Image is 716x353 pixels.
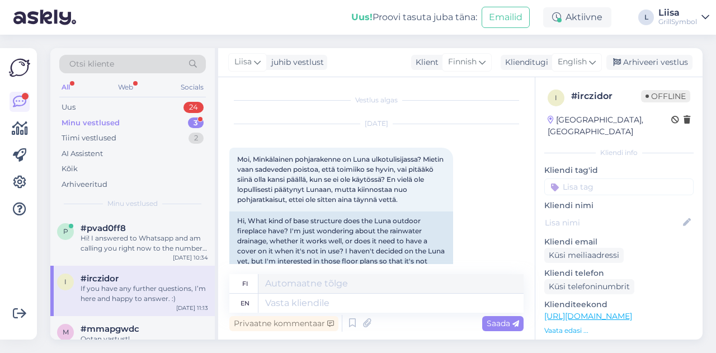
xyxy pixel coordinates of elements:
[178,80,206,95] div: Socials
[64,277,67,286] span: i
[544,299,694,310] p: Klienditeekond
[63,227,68,236] span: p
[548,114,671,138] div: [GEOGRAPHIC_DATA], [GEOGRAPHIC_DATA]
[351,12,373,22] b: Uus!
[411,57,439,68] div: Klient
[237,155,445,204] span: Moi, Minkälainen pohjarakenne on Luna ulkotulisijassa? Mietin vaan sadeveden poistoa, että toimii...
[62,117,120,129] div: Minu vestlused
[62,102,76,113] div: Uus
[62,179,107,190] div: Arhiveeritud
[638,10,654,25] div: L
[658,8,709,26] a: LiisaGrillSymbol
[641,90,690,102] span: Offline
[62,163,78,175] div: Kõik
[544,326,694,336] p: Vaata edasi ...
[351,11,477,24] div: Proovi tasuta juba täna:
[189,133,204,144] div: 2
[544,200,694,211] p: Kliendi nimi
[482,7,530,28] button: Emailid
[571,90,641,103] div: # irczidor
[81,274,119,284] span: #irczidor
[545,216,681,229] input: Lisa nimi
[176,304,208,312] div: [DATE] 11:13
[59,80,72,95] div: All
[555,93,557,102] span: i
[543,7,611,27] div: Aktiivne
[658,17,697,26] div: GrillSymbol
[229,119,524,129] div: [DATE]
[544,148,694,158] div: Kliendi info
[116,80,135,95] div: Web
[69,58,114,70] span: Otsi kliente
[606,55,693,70] div: Arhiveeri vestlus
[9,57,30,78] img: Askly Logo
[448,56,477,68] span: Finnish
[558,56,587,68] span: English
[107,199,158,209] span: Minu vestlused
[173,253,208,262] div: [DATE] 10:34
[487,318,519,328] span: Saada
[544,267,694,279] p: Kliendi telefon
[81,334,208,344] div: Ootan vastust!
[81,284,208,304] div: If you have any further questions, I’m here and happy to answer. :)
[544,178,694,195] input: Lisa tag
[544,311,632,321] a: [URL][DOMAIN_NAME]
[658,8,697,17] div: Liisa
[63,328,69,336] span: m
[241,294,249,313] div: en
[62,148,103,159] div: AI Assistent
[62,133,116,144] div: Tiimi vestlused
[544,248,624,263] div: Küsi meiliaadressi
[544,279,634,294] div: Küsi telefoninumbrit
[242,274,248,293] div: fi
[501,57,548,68] div: Klienditugi
[81,233,208,253] div: Hi! I answered to Whatsapp and am calling you right now to the number on whatsapp :)
[229,95,524,105] div: Vestlus algas
[234,56,252,68] span: Liisa
[544,236,694,248] p: Kliendi email
[229,316,338,331] div: Privaatne kommentaar
[229,211,453,281] div: Hi, What kind of base structure does the Luna outdoor fireplace have? I'm just wondering about th...
[267,57,324,68] div: juhib vestlust
[188,117,204,129] div: 3
[544,164,694,176] p: Kliendi tag'id
[183,102,204,113] div: 24
[81,324,139,334] span: #mmapgwdc
[81,223,126,233] span: #pvad0ff8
